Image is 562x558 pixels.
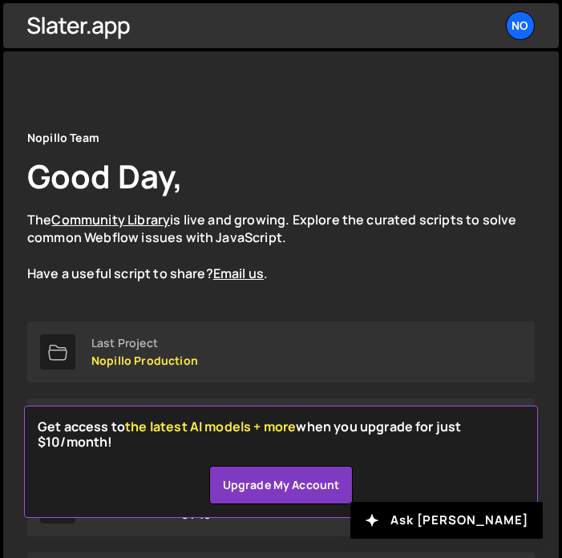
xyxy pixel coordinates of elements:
h2: Get access to when you upgrade for just $10/month! [38,419,524,450]
button: Ask [PERSON_NAME] [350,502,543,539]
a: Community Library [51,211,170,228]
span: the latest AI models + more [125,418,296,435]
a: Email us [213,265,264,282]
p: Nopillo Production [91,354,198,367]
span: 0 / 10 [181,508,211,521]
a: Last Project Nopillo Production [27,321,535,382]
p: The is live and growing. Explore the curated scripts to solve common Webflow issues with JavaScri... [27,211,535,283]
div: Last Project [91,337,198,350]
div: Nopillo Team [27,128,99,148]
a: No [506,11,535,40]
h1: Good Day, [27,154,183,198]
a: Upgrade my account [209,466,354,504]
